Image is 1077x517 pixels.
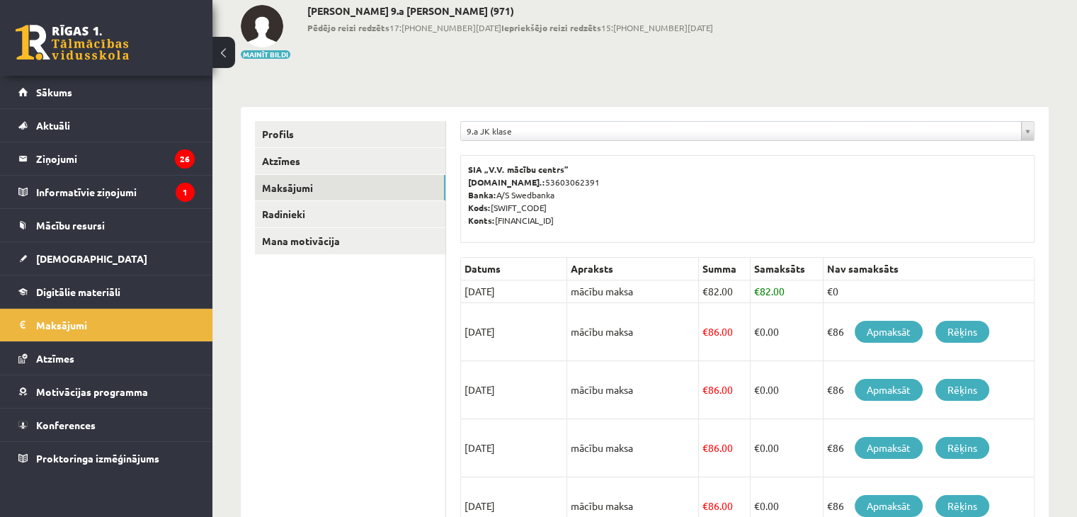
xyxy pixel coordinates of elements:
[754,441,760,454] span: €
[307,21,713,34] span: 17:[PHONE_NUMBER][DATE] 15:[PHONE_NUMBER][DATE]
[468,163,1027,227] p: 53603062391 A/S Swedbanka [SWIFT_CODE] [FINANCIAL_ID]
[702,325,708,338] span: €
[18,142,195,175] a: Ziņojumi26
[255,148,445,174] a: Atzīmes
[751,258,824,280] th: Samaksāts
[18,176,195,208] a: Informatīvie ziņojumi1
[699,361,751,419] td: 86.00
[468,176,545,188] b: [DOMAIN_NAME].:
[255,228,445,254] a: Mana motivācija
[751,280,824,303] td: 82.00
[18,109,195,142] a: Aktuāli
[18,309,195,341] a: Maksājumi
[18,242,195,275] a: [DEMOGRAPHIC_DATA]
[461,280,567,303] td: [DATE]
[18,209,195,242] a: Mācību resursi
[824,303,1035,361] td: €86
[241,50,290,59] button: Mainīt bildi
[36,219,105,232] span: Mācību resursi
[467,122,1015,140] span: 9.a JK klase
[36,309,195,341] legend: Maksājumi
[307,22,389,33] b: Pēdējo reizi redzēts
[699,258,751,280] th: Summa
[699,280,751,303] td: 82.00
[461,361,567,419] td: [DATE]
[699,303,751,361] td: 86.00
[255,201,445,227] a: Radinieki
[935,321,989,343] a: Rēķins
[702,499,708,512] span: €
[567,303,699,361] td: mācību maksa
[855,379,923,401] a: Apmaksāt
[36,252,147,265] span: [DEMOGRAPHIC_DATA]
[824,258,1035,280] th: Nav samaksāts
[855,437,923,459] a: Apmaksāt
[461,122,1034,140] a: 9.a JK klase
[18,409,195,441] a: Konferences
[855,495,923,517] a: Apmaksāt
[751,303,824,361] td: 0.00
[567,419,699,477] td: mācību maksa
[935,379,989,401] a: Rēķins
[36,452,159,465] span: Proktoringa izmēģinājums
[699,419,751,477] td: 86.00
[18,375,195,408] a: Motivācijas programma
[36,176,195,208] legend: Informatīvie ziņojumi
[18,442,195,475] a: Proktoringa izmēģinājums
[36,119,70,132] span: Aktuāli
[18,342,195,375] a: Atzīmes
[567,258,699,280] th: Apraksts
[241,5,283,47] img: Aleksejs Dovbenko
[935,495,989,517] a: Rēķins
[461,303,567,361] td: [DATE]
[468,202,491,213] b: Kods:
[255,121,445,147] a: Profils
[307,5,713,17] h2: [PERSON_NAME] 9.a [PERSON_NAME] (971)
[461,258,567,280] th: Datums
[468,164,569,175] b: SIA „V.V. mācību centrs”
[754,383,760,396] span: €
[36,419,96,431] span: Konferences
[175,149,195,169] i: 26
[754,499,760,512] span: €
[754,325,760,338] span: €
[461,419,567,477] td: [DATE]
[36,285,120,298] span: Digitālie materiāli
[824,419,1035,477] td: €86
[855,321,923,343] a: Apmaksāt
[18,76,195,108] a: Sākums
[702,285,708,297] span: €
[824,361,1035,419] td: €86
[176,183,195,202] i: 1
[36,142,195,175] legend: Ziņojumi
[16,25,129,60] a: Rīgas 1. Tālmācības vidusskola
[255,175,445,201] a: Maksājumi
[468,215,495,226] b: Konts:
[751,419,824,477] td: 0.00
[468,189,496,200] b: Banka:
[935,437,989,459] a: Rēķins
[754,285,760,297] span: €
[36,352,74,365] span: Atzīmes
[567,280,699,303] td: mācību maksa
[36,86,72,98] span: Sākums
[501,22,601,33] b: Iepriekšējo reizi redzēts
[702,441,708,454] span: €
[702,383,708,396] span: €
[36,385,148,398] span: Motivācijas programma
[18,275,195,308] a: Digitālie materiāli
[824,280,1035,303] td: €0
[567,361,699,419] td: mācību maksa
[751,361,824,419] td: 0.00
